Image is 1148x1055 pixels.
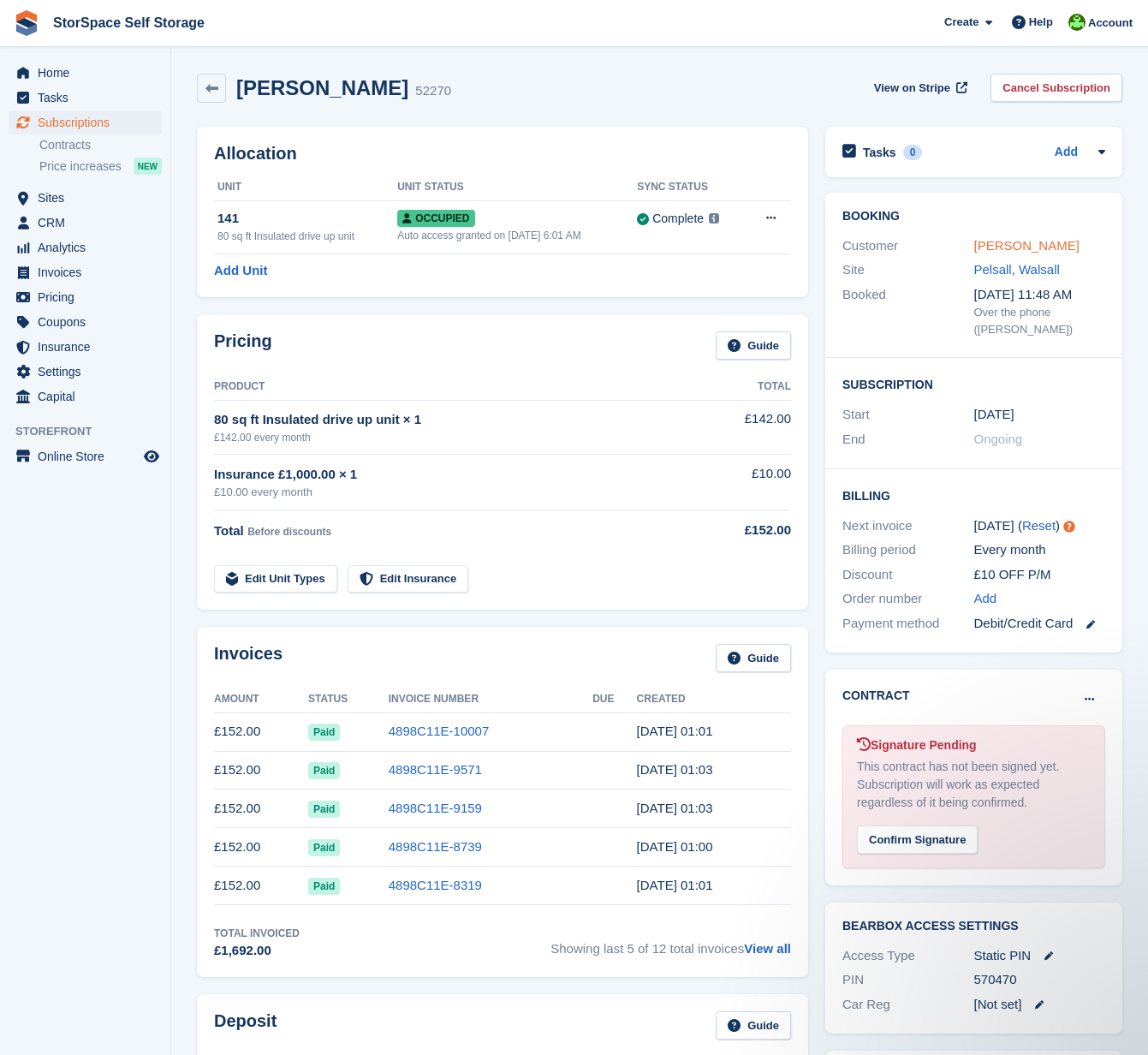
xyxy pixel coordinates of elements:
[214,686,308,713] th: Amount
[389,839,482,854] a: 4898C11E-8739
[214,373,702,401] th: Product
[46,9,211,37] a: StorSpace Self Storage
[308,724,340,741] span: Paid
[974,540,1106,560] div: Every month
[214,410,702,430] div: 80 sq ft Insulated drive up unit × 1
[842,946,974,966] div: Access Type
[974,565,1106,585] div: £10 OFF P/M
[1068,14,1086,31] img: Jon Pace
[9,61,162,85] a: menu
[842,210,1105,224] h2: Booking
[842,920,1105,933] h2: BearBox Access Settings
[15,423,170,440] span: Storefront
[214,941,300,961] div: £1,692.00
[702,400,791,454] td: £142.00
[744,941,791,956] a: View all
[397,174,637,201] th: Unit Status
[38,86,140,110] span: Tasks
[39,157,162,176] a: Price increases NEW
[857,821,978,836] a: Confirm Signature
[38,384,140,408] span: Capital
[842,486,1105,504] h2: Billing
[716,644,791,672] a: Guide
[974,405,1014,425] time: 2024-09-21 00:00:00 UTC
[842,260,974,280] div: Site
[842,285,974,338] div: Booked
[214,484,702,501] div: £10.00 every month
[9,285,162,309] a: menu
[39,137,162,153] a: Contracts
[9,186,162,210] a: menu
[1088,15,1133,32] span: Account
[1022,518,1056,533] a: Reset
[867,74,971,102] a: View on Stripe
[842,516,974,536] div: Next invoice
[348,565,469,593] a: Edit Insurance
[974,304,1106,337] div: Over the phone ([PERSON_NAME])
[389,724,490,738] a: 4898C11E-10007
[141,446,162,467] a: Preview store
[974,970,1106,990] div: 570470
[709,213,719,224] img: icon-info-grey-7440780725fd019a000dd9b08b2336e03edf1995a4989e88bcd33f0948082b44.svg
[397,210,474,227] span: Occupied
[716,331,791,360] a: Guide
[857,826,978,854] div: Confirm Signature
[214,1011,277,1040] h2: Deposit
[134,158,162,175] div: NEW
[236,76,408,99] h2: [PERSON_NAME]
[637,762,713,777] time: 2025-07-21 00:03:12 UTC
[702,373,791,401] th: Total
[974,432,1023,446] span: Ongoing
[214,465,702,485] div: Insurance £1,000.00 × 1
[637,686,791,713] th: Created
[842,995,974,1015] div: Car Reg
[702,521,791,540] div: £152.00
[308,839,340,856] span: Paid
[990,74,1122,102] a: Cancel Subscription
[842,687,910,705] h2: Contract
[842,589,974,609] div: Order number
[637,724,713,738] time: 2025-08-21 00:01:04 UTC
[214,867,308,905] td: £152.00
[389,762,482,777] a: 4898C11E-9571
[38,310,140,334] span: Coupons
[637,839,713,854] time: 2025-05-21 00:00:15 UTC
[214,174,397,201] th: Unit
[214,331,272,360] h2: Pricing
[214,144,791,164] h2: Allocation
[842,430,974,450] div: End
[9,235,162,259] a: menu
[214,712,308,751] td: £152.00
[214,523,244,538] span: Total
[9,335,162,359] a: menu
[652,210,704,228] div: Complete
[214,790,308,828] td: £152.00
[214,261,267,281] a: Add Unit
[716,1011,791,1040] a: Guide
[842,540,974,560] div: Billing period
[702,455,791,510] td: £10.00
[974,614,1106,634] div: Debit/Credit Card
[974,995,1106,1015] div: [Not set]
[9,384,162,408] a: menu
[38,186,140,210] span: Sites
[9,360,162,384] a: menu
[842,565,974,585] div: Discount
[637,801,713,815] time: 2025-06-21 00:03:57 UTC
[1055,143,1078,163] a: Add
[9,86,162,110] a: menu
[974,262,1060,277] a: Pelsall, Walsall
[903,145,923,160] div: 0
[389,878,482,892] a: 4898C11E-8319
[637,878,713,892] time: 2025-04-21 00:01:08 UTC
[9,260,162,284] a: menu
[974,946,1106,966] div: Static PIN
[38,110,140,134] span: Subscriptions
[214,644,283,672] h2: Invoices
[863,145,896,160] h2: Tasks
[308,878,340,895] span: Paid
[974,516,1106,536] div: [DATE] ( )
[842,236,974,256] div: Customer
[9,110,162,134] a: menu
[38,260,140,284] span: Invoices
